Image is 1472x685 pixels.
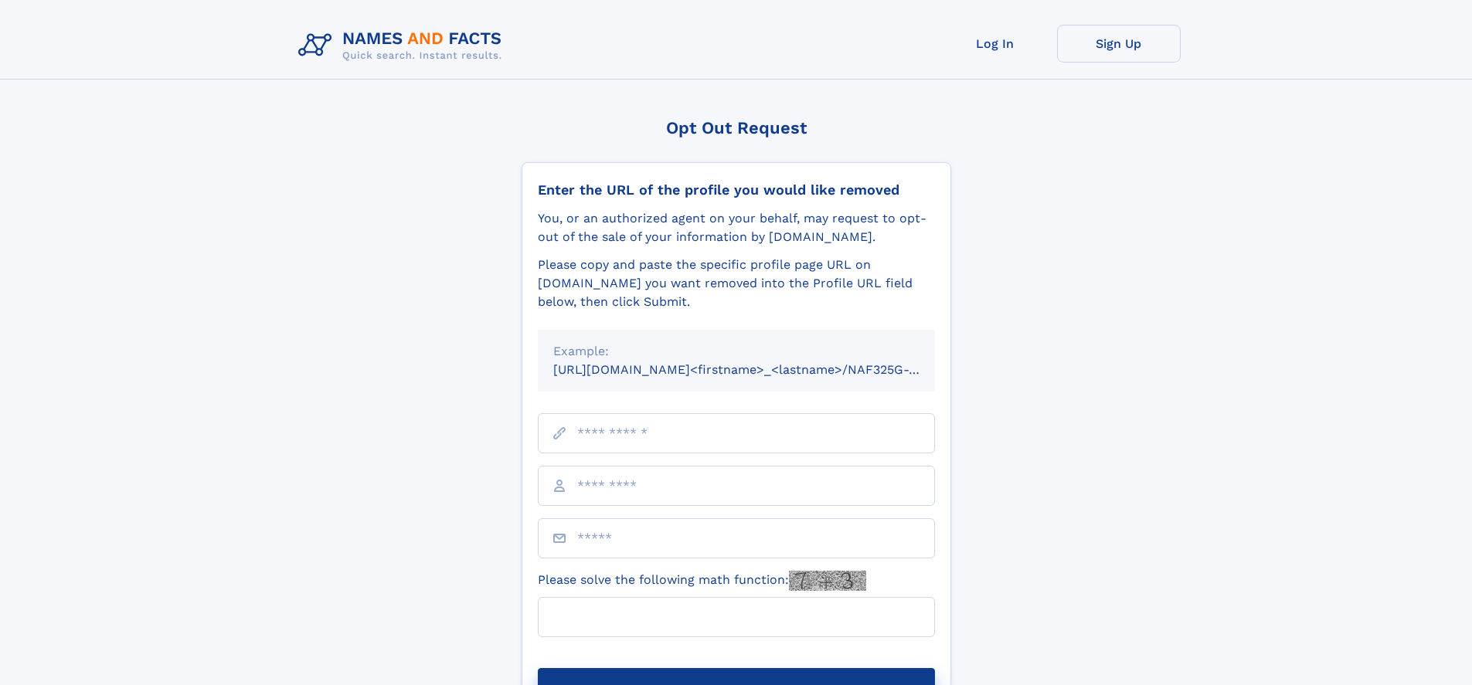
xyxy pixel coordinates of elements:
[933,25,1057,63] a: Log In
[538,571,866,591] label: Please solve the following math function:
[553,342,920,361] div: Example:
[538,256,935,311] div: Please copy and paste the specific profile page URL on [DOMAIN_NAME] you want removed into the Pr...
[292,25,515,66] img: Logo Names and Facts
[1057,25,1181,63] a: Sign Up
[538,181,935,198] div: Enter the URL of the profile you would like removed
[522,118,951,137] div: Opt Out Request
[553,362,964,377] small: [URL][DOMAIN_NAME]<firstname>_<lastname>/NAF325G-xxxxxxxx
[538,209,935,246] div: You, or an authorized agent on your behalf, may request to opt-out of the sale of your informatio...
